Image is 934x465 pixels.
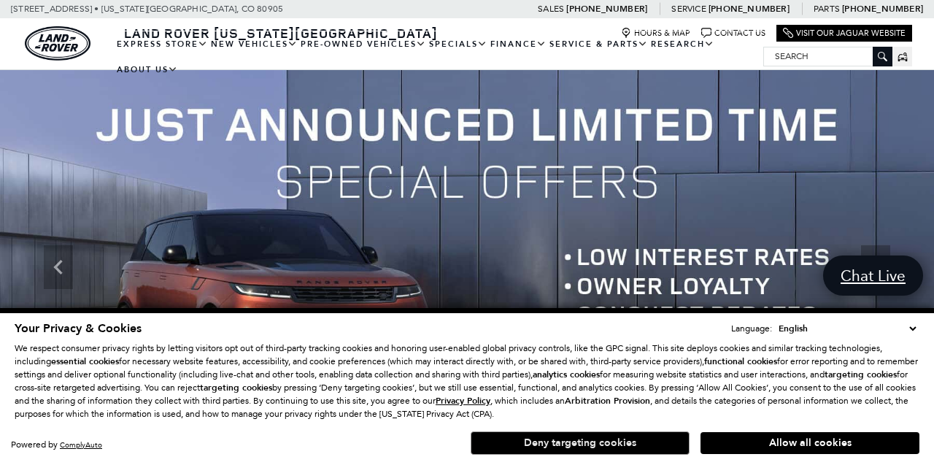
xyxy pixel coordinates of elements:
[861,245,890,289] div: Next
[538,4,564,14] span: Sales
[701,28,765,39] a: Contact Us
[115,31,763,82] nav: Main Navigation
[814,4,840,14] span: Parts
[115,57,180,82] a: About Us
[209,31,299,57] a: New Vehicles
[200,382,272,393] strong: targeting cookies
[124,24,438,42] span: Land Rover [US_STATE][GEOGRAPHIC_DATA]
[60,440,102,450] a: ComplyAuto
[533,369,600,380] strong: analytics cookies
[25,26,90,61] a: land-rover
[115,24,447,42] a: Land Rover [US_STATE][GEOGRAPHIC_DATA]
[764,47,892,65] input: Search
[548,31,649,57] a: Service & Parts
[731,324,772,333] div: Language:
[428,31,489,57] a: Specials
[700,432,919,454] button: Allow all cookies
[11,4,283,14] a: [STREET_ADDRESS] • [US_STATE][GEOGRAPHIC_DATA], CO 80905
[25,26,90,61] img: Land Rover
[671,4,706,14] span: Service
[489,31,548,57] a: Finance
[783,28,906,39] a: Visit Our Jaguar Website
[44,245,73,289] div: Previous
[566,3,647,15] a: [PHONE_NUMBER]
[436,396,490,406] a: Privacy Policy
[775,321,919,336] select: Language Select
[15,342,919,420] p: We respect consumer privacy rights by letting visitors opt out of third-party tracking cookies an...
[709,3,790,15] a: [PHONE_NUMBER]
[842,3,923,15] a: [PHONE_NUMBER]
[471,431,690,455] button: Deny targeting cookies
[15,320,142,337] span: Your Privacy & Cookies
[833,266,913,285] span: Chat Live
[621,28,690,39] a: Hours & Map
[299,31,428,57] a: Pre-Owned Vehicles
[649,31,716,57] a: Research
[565,395,650,407] strong: Arbitration Provision
[51,356,119,367] strong: essential cookies
[823,255,923,296] a: Chat Live
[825,369,897,380] strong: targeting cookies
[704,356,777,367] strong: functional cookies
[11,440,102,450] div: Powered by
[115,31,209,57] a: EXPRESS STORE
